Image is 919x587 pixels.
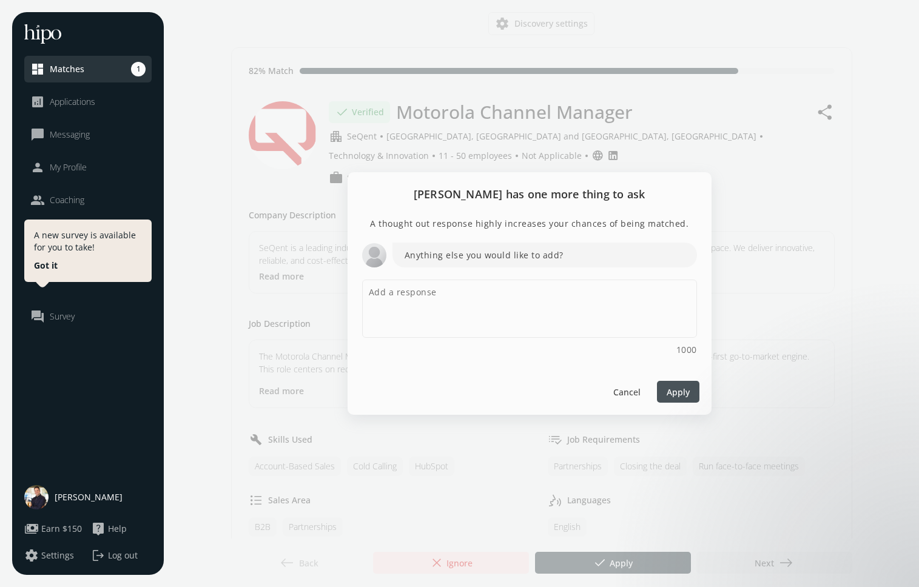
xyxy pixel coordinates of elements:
[24,548,74,563] button: settingsSettings
[50,161,87,173] span: My Profile
[131,62,146,76] span: 1
[41,523,82,535] span: Earn $150
[348,172,712,216] h2: [PERSON_NAME] has one more thing to ask
[878,546,907,575] iframe: Intercom live chat
[41,549,74,562] span: Settings
[30,160,45,175] span: person
[30,193,146,207] a: peopleCoaching
[362,243,386,267] img: recruiter-photo
[30,160,146,175] a: personMy Profile
[30,127,146,142] a: chat_bubble_outlineMessaging
[91,522,152,536] a: live_helpHelp
[24,522,85,536] a: paymentsEarn $150
[30,193,45,207] span: people
[91,548,106,563] span: logout
[607,381,646,403] button: Cancel
[392,243,697,267] p: Anything else you would like to add?
[34,229,142,253] p: A new survey is available for you to take!
[91,548,152,563] button: logoutLog out
[24,24,61,44] img: hh-logo-white
[30,309,146,324] a: question_answerSurvey
[24,522,39,536] span: payments
[91,522,106,536] span: live_help
[30,309,45,324] span: question_answer
[30,127,45,142] span: chat_bubble_outline
[362,216,697,231] p: A thought out response highly increases your chances of being matched.
[667,386,690,398] span: Apply
[34,260,58,272] button: Got it
[24,548,85,563] a: settingsSettings
[50,63,84,75] span: Matches
[108,523,127,535] span: Help
[613,386,640,398] span: Cancel
[30,95,146,109] a: analyticsApplications
[24,548,39,563] span: settings
[30,62,45,76] span: dashboard
[30,95,45,109] span: analytics
[91,522,127,536] button: live_helpHelp
[24,485,49,509] img: user-photo
[676,344,697,356] span: 1000
[30,62,146,76] a: dashboardMatches1
[108,549,138,562] span: Log out
[55,491,123,503] span: [PERSON_NAME]
[50,129,90,141] span: Messaging
[50,310,75,323] span: Survey
[50,96,95,108] span: Applications
[50,194,84,206] span: Coaching
[24,522,82,536] button: paymentsEarn $150
[657,381,699,403] button: Apply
